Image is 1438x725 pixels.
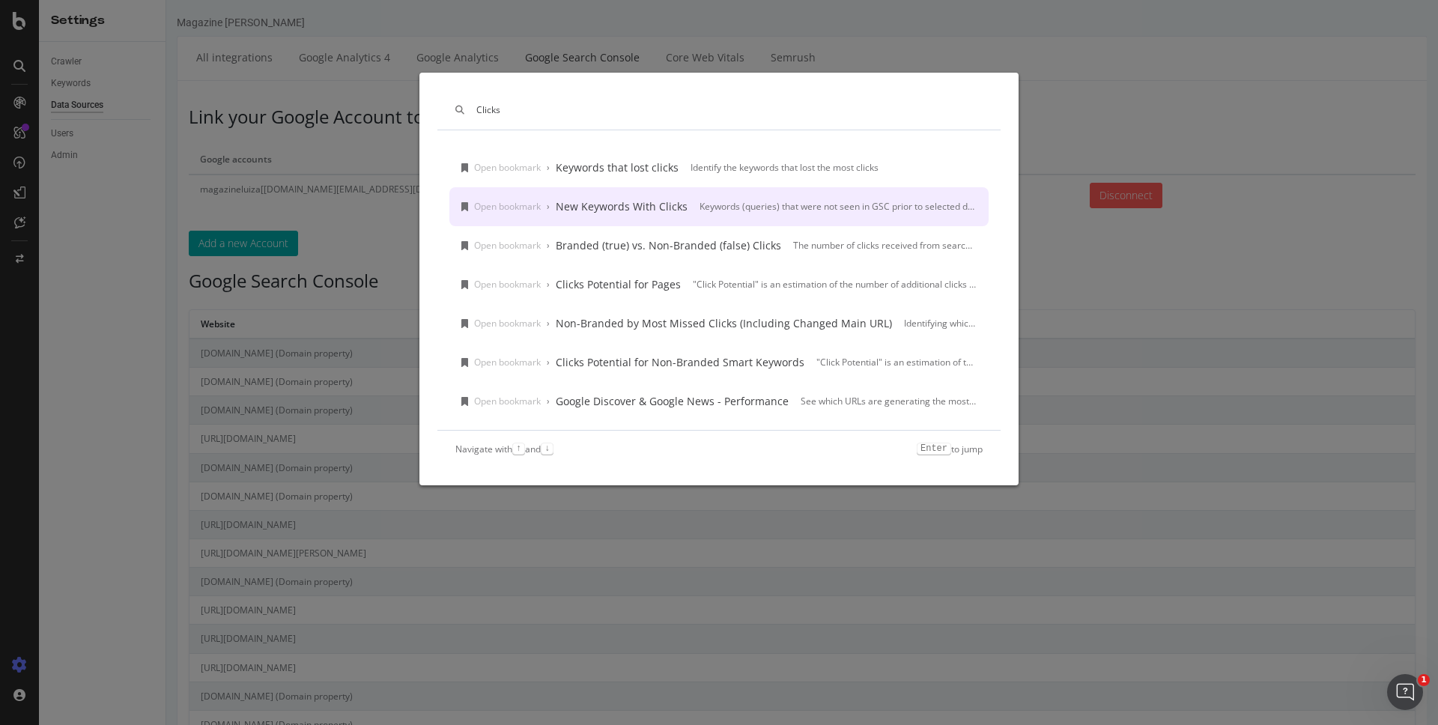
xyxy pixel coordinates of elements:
[541,443,553,455] kbd: ↓
[23,310,1249,339] th: Website
[547,239,550,252] div: ›
[121,37,235,78] a: Google Analytics 4
[917,443,951,455] kbd: Enter
[23,653,1249,682] td: [URL][DOMAIN_NAME]
[547,356,550,368] div: ›
[556,394,789,409] div: Google Discover & Google News - Performance
[593,37,661,78] a: Semrush
[1418,674,1430,686] span: 1
[816,356,977,368] div: "Click Potential" is an estimation of the number of additional clicks you may receive if the sele...
[22,107,1249,127] h3: Link your Google Account to your Botify Project
[19,37,118,78] a: All integrations
[239,37,344,78] a: Google Analytics
[23,396,1249,425] td: [DOMAIN_NAME] (Domain property)
[474,278,541,291] div: Open bookmark
[474,161,541,174] div: Open bookmark
[547,317,550,330] div: ›
[22,271,1249,291] h3: Google Search Console
[512,443,525,455] kbd: ↑
[22,175,912,216] td: magazineluiza[[DOMAIN_NAME][EMAIL_ADDRESS][DOMAIN_NAME]]
[474,239,541,252] div: Open bookmark
[801,395,977,407] div: See which URLs are generating the most clicks on Google Discover and Google News.
[348,37,485,78] a: Google Search Console
[10,15,139,30] div: Magazine [PERSON_NAME]
[23,625,1249,653] td: [URL][DOMAIN_NAME]
[556,160,679,175] div: Keywords that lost clicks
[23,339,1249,368] td: [DOMAIN_NAME] (Domain property)
[22,145,912,174] th: Google accounts
[556,199,688,214] div: New Keywords With Clicks
[1387,674,1423,710] iframe: Intercom live chat
[419,73,1019,485] div: modal
[474,317,541,330] div: Open bookmark
[23,425,1249,453] td: [URL][DOMAIN_NAME]
[23,568,1249,596] td: [DOMAIN_NAME] (Domain property)
[474,200,541,213] div: Open bookmark
[700,200,977,213] div: Keywords (queries) that were not seen in GSC prior to selected date range, with clicks
[23,482,1249,510] td: [DOMAIN_NAME] (Domain property)
[547,278,550,291] div: ›
[488,37,589,78] a: Core Web Vitals
[556,316,892,331] div: Non-Branded by Most Missed Clicks (Including Changed Main URL)
[693,278,977,291] div: "Click Potential" is an estimation of the number of additional clicks you may receive if the sele...
[23,453,1249,482] td: [DOMAIN_NAME] (Domain property)
[793,239,977,252] div: The number of clicks received from search result pages, segmented by your branded (blue) and non-...
[23,510,1249,539] td: [URL][DOMAIN_NAME]
[455,443,553,455] div: Navigate with and
[547,200,550,213] div: ›
[474,395,541,407] div: Open bookmark
[904,317,977,330] div: Identifying which Non-Branded Keywords have lost the most clicks. Further looking at which Keywor...
[474,356,541,368] div: Open bookmark
[556,238,781,253] div: Branded (true) vs. Non-Branded (false) Clicks
[23,539,1249,568] td: [URL][DOMAIN_NAME][PERSON_NAME]
[476,103,983,116] input: Type a command or search…
[547,161,550,174] div: ›
[547,395,550,407] div: ›
[917,443,983,455] div: to jump
[691,161,879,174] div: Identify the keywords that lost the most clicks
[923,183,996,208] input: Disconnect
[23,682,1249,710] td: [DOMAIN_NAME] (Domain property)
[23,368,1249,396] td: [DOMAIN_NAME] (Domain property)
[23,596,1249,625] td: [URL][DOMAIN_NAME]
[556,355,804,370] div: Clicks Potential for Non-Branded Smart Keywords
[22,231,132,256] button: Add a new Account
[556,277,681,292] div: Clicks Potential for Pages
